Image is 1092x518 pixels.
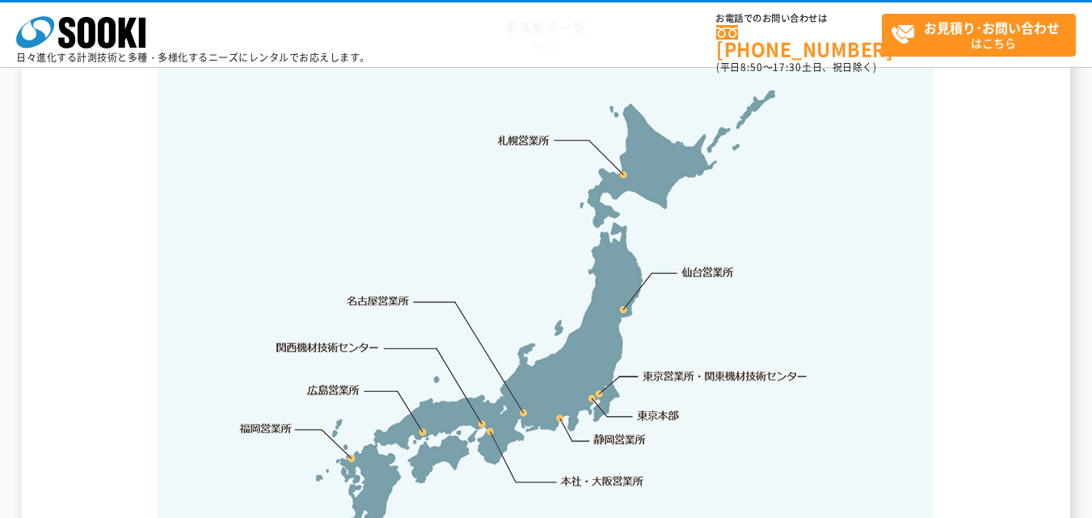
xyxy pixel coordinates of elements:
[740,60,763,74] span: 8:50
[638,408,680,424] a: 東京本部
[593,432,646,448] a: 静岡営業所
[716,60,876,74] span: (平日 ～ 土日、祝日除く)
[924,18,1060,37] strong: お見積り･お問い合わせ
[773,60,802,74] span: 17:30
[308,381,360,398] a: 広島営業所
[643,368,809,384] a: 東京営業所・関東機材技術センター
[239,420,292,436] a: 福岡営業所
[16,53,370,62] p: 日々進化する計測技術と多種・多様化するニーズにレンタルでお応えします。
[276,339,379,356] a: 関西機材技術センター
[716,25,882,58] a: [PHONE_NUMBER]
[891,15,1075,55] span: はこちら
[559,473,644,489] a: 本社・大阪営業所
[882,14,1076,57] a: お見積り･お問い合わせはこちら
[347,293,410,310] a: 名古屋営業所
[498,132,550,148] a: 札幌営業所
[681,264,734,280] a: 仙台営業所
[716,14,882,23] span: お電話でのお問い合わせは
